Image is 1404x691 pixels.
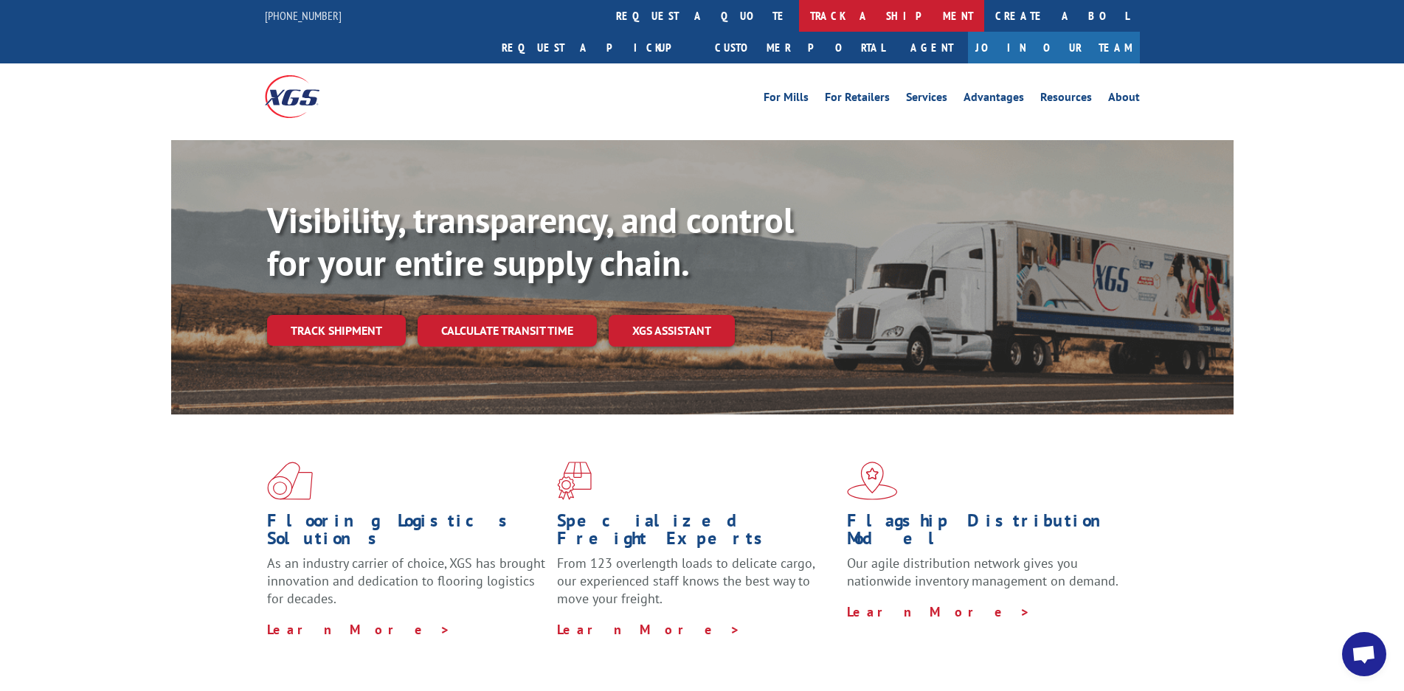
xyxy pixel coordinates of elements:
[847,603,1031,620] a: Learn More >
[609,315,735,347] a: XGS ASSISTANT
[1108,91,1140,108] a: About
[557,512,836,555] h1: Specialized Freight Experts
[267,197,794,285] b: Visibility, transparency, and control for your entire supply chain.
[267,621,451,638] a: Learn More >
[847,462,898,500] img: xgs-icon-flagship-distribution-model-red
[847,512,1126,555] h1: Flagship Distribution Model
[267,512,546,555] h1: Flooring Logistics Solutions
[1040,91,1092,108] a: Resources
[267,315,406,346] a: Track shipment
[267,462,313,500] img: xgs-icon-total-supply-chain-intelligence-red
[896,32,968,63] a: Agent
[764,91,809,108] a: For Mills
[418,315,597,347] a: Calculate transit time
[267,555,545,607] span: As an industry carrier of choice, XGS has brought innovation and dedication to flooring logistics...
[964,91,1024,108] a: Advantages
[491,32,704,63] a: Request a pickup
[1342,632,1386,676] a: Open chat
[265,8,342,23] a: [PHONE_NUMBER]
[704,32,896,63] a: Customer Portal
[557,621,741,638] a: Learn More >
[557,555,836,620] p: From 123 overlength loads to delicate cargo, our experienced staff knows the best way to move you...
[557,462,592,500] img: xgs-icon-focused-on-flooring-red
[825,91,890,108] a: For Retailers
[906,91,947,108] a: Services
[847,555,1118,589] span: Our agile distribution network gives you nationwide inventory management on demand.
[968,32,1140,63] a: Join Our Team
